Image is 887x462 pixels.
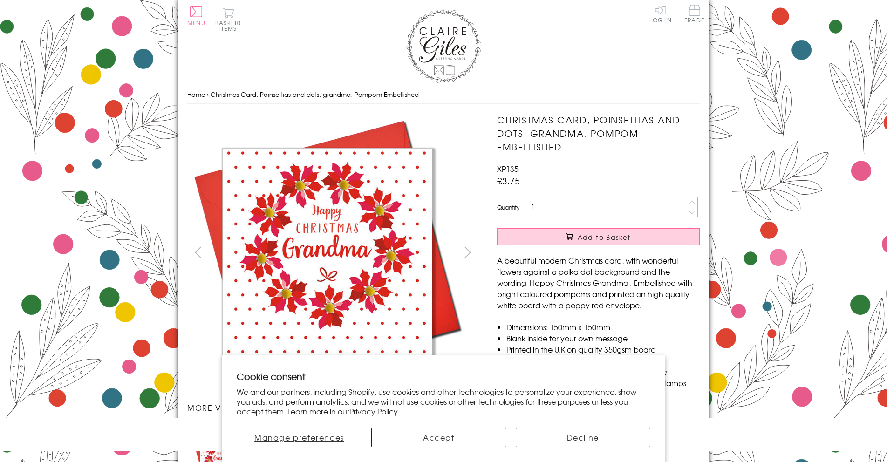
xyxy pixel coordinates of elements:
[685,5,704,25] a: Trade
[187,402,478,413] h3: More views
[506,344,700,355] li: Printed in the U.K on quality 350gsm board
[187,19,205,27] span: Menu
[237,428,362,447] button: Manage preferences
[237,387,650,416] p: We and our partners, including Shopify, use cookies and other technologies to personalize your ex...
[497,163,519,174] span: XP135
[254,432,344,443] span: Manage preferences
[207,90,209,99] span: ›
[187,113,467,393] img: Christmas Card, Poinsettias and dots, grandma, Pompom Embellished
[187,6,205,26] button: Menu
[516,428,651,447] button: Decline
[497,113,700,153] h1: Christmas Card, Poinsettias and dots, grandma, Pompom Embellished
[237,370,650,383] h2: Cookie consent
[685,5,704,23] span: Trade
[578,232,631,242] span: Add to Basket
[497,228,700,245] button: Add to Basket
[219,19,241,33] span: 0 items
[506,321,700,333] li: Dimensions: 150mm x 150mm
[187,85,700,104] nav: breadcrumbs
[406,9,481,83] img: Claire Giles Greetings Cards
[211,90,419,99] span: Christmas Card, Poinsettias and dots, grandma, Pompom Embellished
[457,242,478,263] button: next
[497,255,700,311] p: A beautiful modern Christmas card, with wonderful flowers against a polka dot background and the ...
[371,428,506,447] button: Accept
[497,174,520,187] span: £3.75
[349,406,398,417] a: Privacy Policy
[187,90,205,99] a: Home
[506,333,700,344] li: Blank inside for your own message
[649,5,672,23] a: Log In
[187,242,208,263] button: prev
[497,203,519,211] label: Quantity
[478,113,758,393] img: Christmas Card, Poinsettias and dots, grandma, Pompom Embellished
[215,7,241,31] button: Basket0 items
